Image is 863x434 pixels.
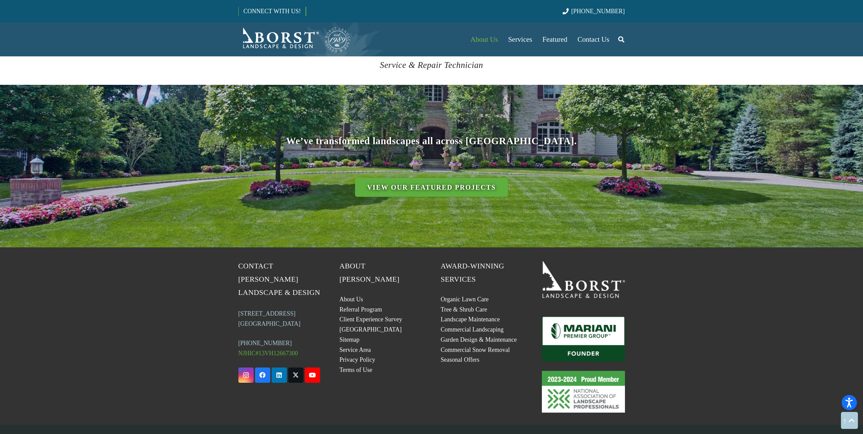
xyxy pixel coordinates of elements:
span: [PHONE_NUMBER] [571,8,625,15]
a: X [288,367,303,383]
a: [GEOGRAPHIC_DATA] [339,326,402,333]
a: YouTube [305,367,320,383]
a: Contact Us [572,22,614,56]
a: Featured [537,22,572,56]
span: NJHIC#13VH12667300 [238,350,298,357]
span: About [PERSON_NAME] [339,262,399,283]
a: Seasonal Offers [441,356,479,363]
a: [STREET_ADDRESS][GEOGRAPHIC_DATA] [238,310,301,327]
a: About Us [339,296,363,303]
a: Client Experience Survey [339,316,402,323]
span: Contact Us [577,35,609,43]
a: CONNECT WITH US! [239,3,306,19]
a: Referral Program [339,306,382,313]
a: Commercial Snow Removal [441,346,510,353]
a: About Us [465,22,503,56]
span: Award-Winning Services [441,262,504,283]
a: Search [614,31,628,48]
a: Instagram [238,367,254,383]
span: Contact [PERSON_NAME] Landscape & Design [238,262,320,297]
i: Service & Repair Technician [380,60,483,70]
a: Garden Design & Maintenance [441,336,517,343]
a: Services [503,22,537,56]
a: [PHONE_NUMBER] [563,8,625,15]
a: Privacy Policy [339,356,375,363]
a: Terms of Use [339,366,372,373]
a: LinkedIn [272,367,287,383]
a: Organic Lawn Care [441,296,489,303]
a: Service Area [339,346,371,353]
a: Facebook [255,367,270,383]
span: About Us [470,35,498,43]
a: Mariani_Badge_Full_Founder [542,316,625,362]
a: View Our Featured Projects [355,178,508,197]
a: Back to top [841,412,858,429]
span: Featured [543,35,567,43]
a: Landscape Maintenance [441,316,500,323]
a: Sitemap [339,336,359,343]
a: 23-24_Proud_Member_logo [542,371,625,412]
a: Borst-Logo [238,26,351,53]
strong: We’ve transformed landscapes all across [GEOGRAPHIC_DATA]. [286,135,577,146]
span: Services [508,35,532,43]
a: 19BorstLandscape_Logo_W [542,260,625,298]
a: [PHONE_NUMBER] [238,340,292,346]
a: Tree & Shrub Care [441,306,487,313]
a: Commercial Landscaping [441,326,504,333]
